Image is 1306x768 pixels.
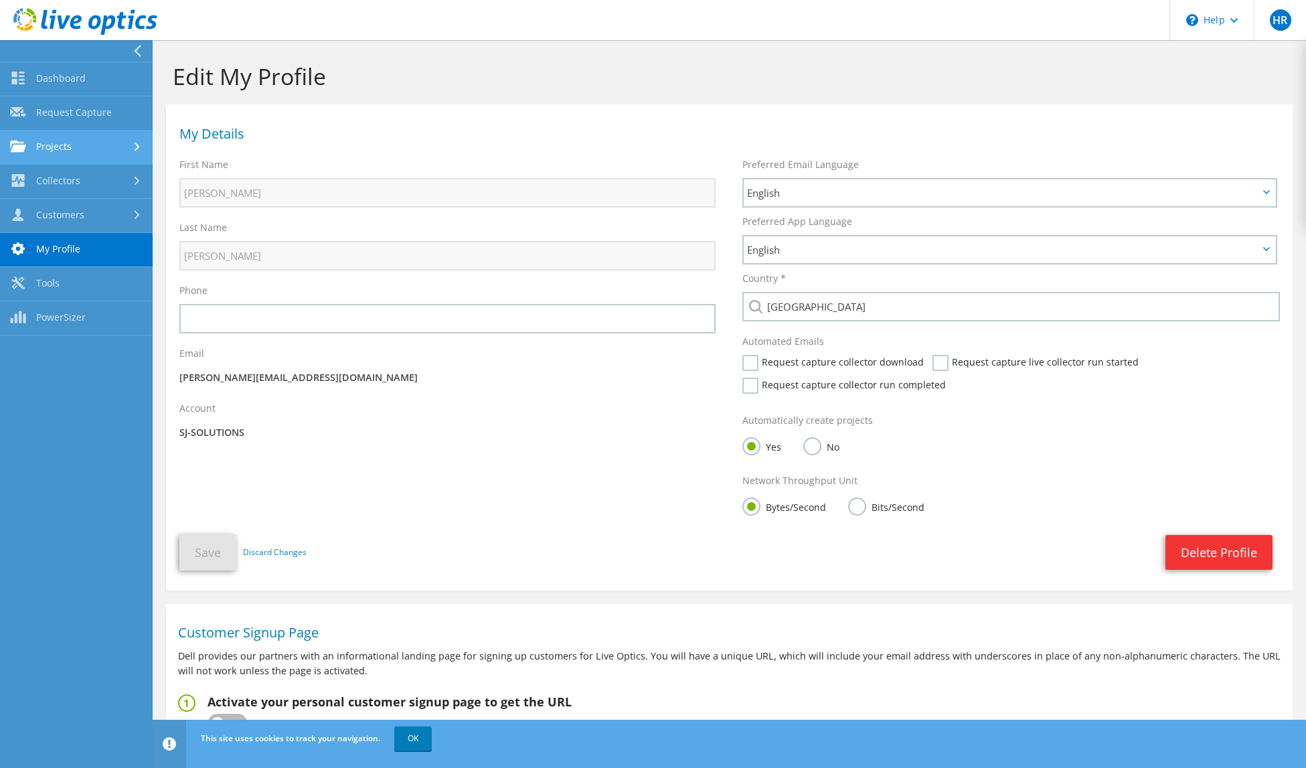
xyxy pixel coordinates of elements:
[1186,14,1198,26] svg: \n
[243,545,307,560] a: Discard Changes
[747,185,1258,201] span: English
[848,497,924,514] label: Bits/Second
[742,158,859,171] label: Preferred Email Language
[742,215,852,228] label: Preferred App Language
[742,272,786,285] label: Country *
[179,534,236,570] button: Save
[803,437,839,454] label: No
[1270,9,1291,31] span: HR
[742,497,826,514] label: Bytes/Second
[394,726,432,751] a: OK
[173,62,1279,90] h1: Edit My Profile
[201,733,380,744] span: This site uses cookies to track your navigation.
[179,158,228,171] label: First Name
[179,284,208,297] label: Phone
[742,355,924,371] label: Request capture collector download
[932,355,1139,371] label: Request capture live collector run started
[179,402,216,415] label: Account
[179,347,204,360] label: Email
[178,626,1274,639] h1: Customer Signup Page
[742,335,824,348] label: Automated Emails
[179,425,716,440] p: SJ-SOLUTIONS
[742,437,781,454] label: Yes
[1165,535,1273,570] a: Delete Profile
[747,242,1258,258] span: English
[742,474,858,487] label: Network Throughput Unit
[178,649,1281,678] p: Dell provides our partners with an informational landing page for signing up customers for Live O...
[179,221,227,234] label: Last Name
[742,414,873,427] label: Automatically create projects
[742,378,946,394] label: Request capture collector run completed
[179,370,716,385] p: [PERSON_NAME][EMAIL_ADDRESS][DOMAIN_NAME]
[208,694,572,709] h2: Activate your personal customer signup page to get the URL
[179,127,1273,141] h1: My Details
